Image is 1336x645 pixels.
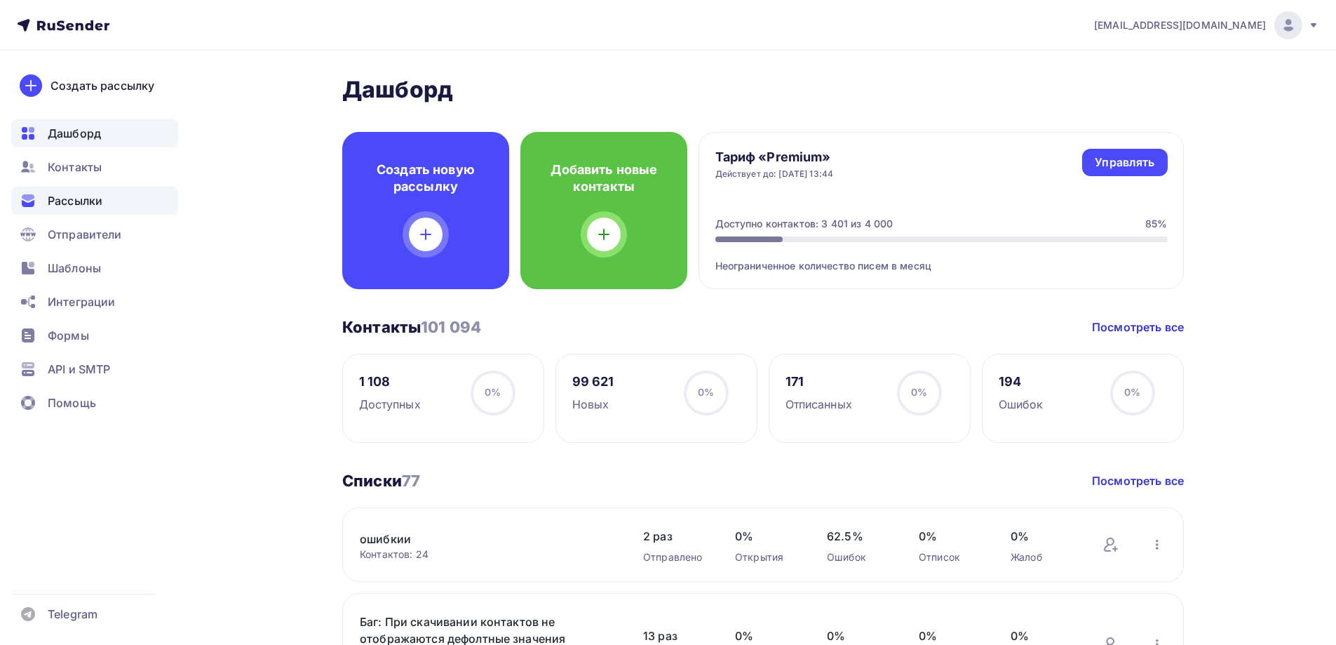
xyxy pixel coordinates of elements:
[643,550,707,564] div: Отправлено
[1082,149,1167,176] a: Управлять
[919,550,983,564] div: Отписок
[48,327,89,344] span: Формы
[48,226,122,243] span: Отправители
[1092,319,1184,335] a: Посмотреть все
[785,373,852,390] div: 171
[643,528,707,545] span: 2 раз
[48,606,97,623] span: Telegram
[365,161,487,195] h4: Создать новую рассылку
[48,361,110,378] span: API и SMTP
[785,396,852,413] div: Отписанных
[342,471,420,491] h3: Списки
[715,242,1168,273] div: Неограниченное количество писем в месяц
[402,472,420,490] span: 77
[360,547,615,561] div: Контактов: 24
[11,153,178,181] a: Контакты
[827,550,891,564] div: Ошибок
[715,217,893,231] div: Доступно контактов: 3 401 из 4 000
[715,168,834,180] div: Действует до: [DATE] 13:44
[48,260,101,277] span: Шаблоны
[735,627,799,644] span: 0%
[11,321,178,350] a: Формы
[1011,627,1074,644] span: 0%
[827,627,891,644] span: 0%
[735,528,799,545] span: 0%
[1011,528,1074,545] span: 0%
[359,396,421,413] div: Доступных
[698,386,714,398] span: 0%
[735,550,799,564] div: Открытия
[421,318,481,336] span: 101 094
[999,396,1044,413] div: Ошибок
[48,159,102,175] span: Контакты
[48,125,101,142] span: Дашборд
[485,386,501,398] span: 0%
[359,373,421,390] div: 1 108
[715,149,834,166] h4: Тариф «Premium»
[1145,217,1167,231] div: 85%
[1011,550,1074,564] div: Жалоб
[1095,154,1154,171] div: Управлять
[572,373,614,390] div: 99 621
[48,192,102,209] span: Рассылки
[1092,472,1184,489] a: Посмотреть все
[48,293,115,310] span: Интеграции
[50,77,154,94] div: Создать рассылку
[360,531,598,547] a: ошибкии
[1094,18,1266,32] span: [EMAIL_ADDRESS][DOMAIN_NAME]
[999,373,1044,390] div: 194
[48,394,96,411] span: Помощь
[919,627,983,644] span: 0%
[342,76,1184,104] h2: Дашборд
[11,254,178,282] a: Шаблоны
[572,396,614,413] div: Новых
[11,220,178,248] a: Отправители
[827,528,891,545] span: 62.5%
[1094,11,1319,39] a: [EMAIL_ADDRESS][DOMAIN_NAME]
[911,386,927,398] span: 0%
[919,528,983,545] span: 0%
[342,317,481,337] h3: Контакты
[11,187,178,215] a: Рассылки
[543,161,665,195] h4: Добавить новые контакты
[643,627,707,644] span: 13 раз
[11,119,178,147] a: Дашборд
[1124,386,1140,398] span: 0%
